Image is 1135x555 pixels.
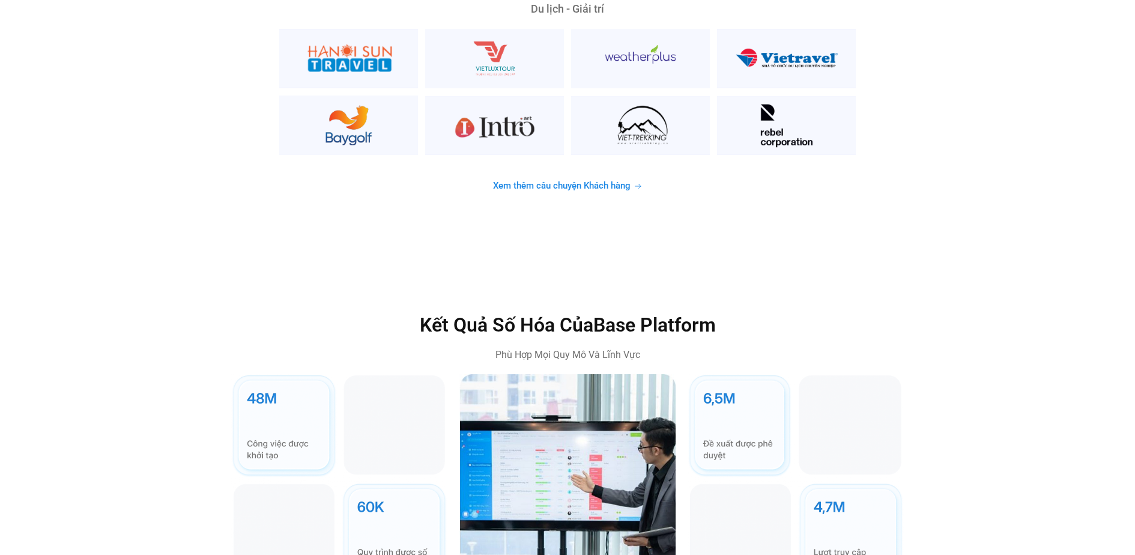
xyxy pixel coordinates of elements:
[312,313,823,338] h2: Kết Quả Số Hóa Của
[479,174,657,198] a: Xem thêm câu chuyện Khách hàng
[493,181,631,190] span: Xem thêm câu chuyện Khách hàng
[279,4,856,14] div: Du lịch - Giải trí
[593,314,716,336] span: Base Platform
[312,348,823,362] p: Phù Hợp Mọi Quy Mô Và Lĩnh Vực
